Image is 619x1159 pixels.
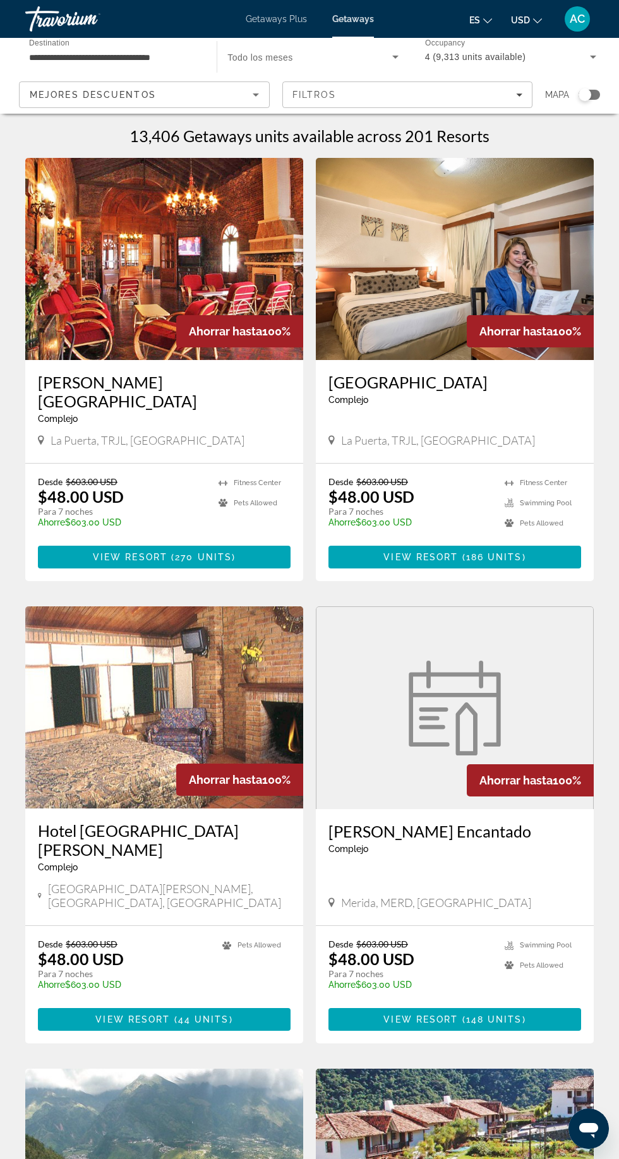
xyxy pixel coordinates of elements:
[93,552,167,562] span: View Resort
[328,395,368,405] span: Complejo
[227,52,292,63] span: Todo los meses
[568,1108,609,1149] iframe: Botón para iniciar la ventana de mensajería
[328,487,414,506] p: $48.00 USD
[38,949,124,968] p: $48.00 USD
[328,373,581,392] a: [GEOGRAPHIC_DATA]
[38,821,291,859] a: Hotel [GEOGRAPHIC_DATA][PERSON_NAME]
[520,479,567,487] span: Fitness Center
[328,476,353,487] span: Desde
[29,39,69,47] span: Destination
[38,373,291,411] a: [PERSON_NAME][GEOGRAPHIC_DATA]
[401,661,508,755] img: Aldea Valle Encantado
[38,862,78,872] span: Complejo
[38,517,65,527] span: Ahorre
[237,941,281,949] span: Pets Allowed
[189,773,262,786] span: Ahorrar hasta
[328,980,492,990] p: $603.00 USD
[175,552,232,562] span: 270 units
[29,50,200,65] input: Select destination
[316,158,594,360] img: Cordillera Hotel
[520,519,563,527] span: Pets Allowed
[328,949,414,968] p: $48.00 USD
[341,896,531,910] span: Merida, MERD, [GEOGRAPHIC_DATA]
[469,15,480,25] span: es
[167,552,236,562] span: ( )
[466,1014,522,1024] span: 148 units
[458,1014,526,1024] span: ( )
[520,941,572,949] span: Swimming Pool
[25,606,303,808] img: Hotel La Sierra Santo Domingo
[38,414,78,424] span: Complejo
[25,158,303,360] img: Guadalupe Resort
[469,11,492,29] button: Change language
[38,476,63,487] span: Desde
[66,476,117,487] span: $603.00 USD
[38,506,206,517] p: Para 7 noches
[189,325,262,338] span: Ahorrar hasta
[328,822,581,841] a: [PERSON_NAME] Encantado
[383,552,458,562] span: View Resort
[425,52,526,62] span: 4 (9,313 units available)
[38,487,124,506] p: $48.00 USD
[520,961,563,970] span: Pets Allowed
[383,1014,458,1024] span: View Resort
[38,1008,291,1031] button: View Resort(44 units)
[328,968,492,980] p: Para 7 noches
[48,882,291,910] span: [GEOGRAPHIC_DATA][PERSON_NAME], [GEOGRAPHIC_DATA], [GEOGRAPHIC_DATA]
[30,87,259,102] mat-select: Sort by
[545,86,569,104] span: Mapa
[25,3,152,35] a: Travorium
[479,774,553,787] span: Ahorrar hasta
[328,1008,581,1031] button: View Resort(148 units)
[561,6,594,32] button: User Menu
[38,980,65,990] span: Ahorre
[466,552,522,562] span: 186 units
[332,14,374,24] a: Getaways
[356,939,408,949] span: $603.00 USD
[38,968,210,980] p: Para 7 noches
[246,14,307,24] a: Getaways Plus
[511,11,542,29] button: Change currency
[341,433,535,447] span: La Puerta, TRJL, [GEOGRAPHIC_DATA]
[38,546,291,568] button: View Resort(270 units)
[170,1014,232,1024] span: ( )
[66,939,117,949] span: $603.00 USD
[328,517,492,527] p: $603.00 USD
[129,126,490,145] h1: 13,406 Getaways units available across 201 Resorts
[51,433,244,447] span: La Puerta, TRJL, [GEOGRAPHIC_DATA]
[328,844,368,854] span: Complejo
[328,517,356,527] span: Ahorre
[328,939,353,949] span: Desde
[467,764,594,796] div: 100%
[95,1014,170,1024] span: View Resort
[328,546,581,568] button: View Resort(186 units)
[38,939,63,949] span: Desde
[38,517,206,527] p: $603.00 USD
[316,606,594,809] a: Aldea Valle Encantado
[176,315,303,347] div: 100%
[234,479,281,487] span: Fitness Center
[479,325,553,338] span: Ahorrar hasta
[458,552,526,562] span: ( )
[328,506,492,517] p: Para 7 noches
[38,980,210,990] p: $603.00 USD
[425,39,465,47] span: Occupancy
[292,90,337,100] span: Filtros
[570,13,585,25] span: AC
[176,764,303,796] div: 100%
[511,15,530,25] span: USD
[328,980,356,990] span: Ahorre
[178,1014,229,1024] span: 44 units
[234,499,277,507] span: Pets Allowed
